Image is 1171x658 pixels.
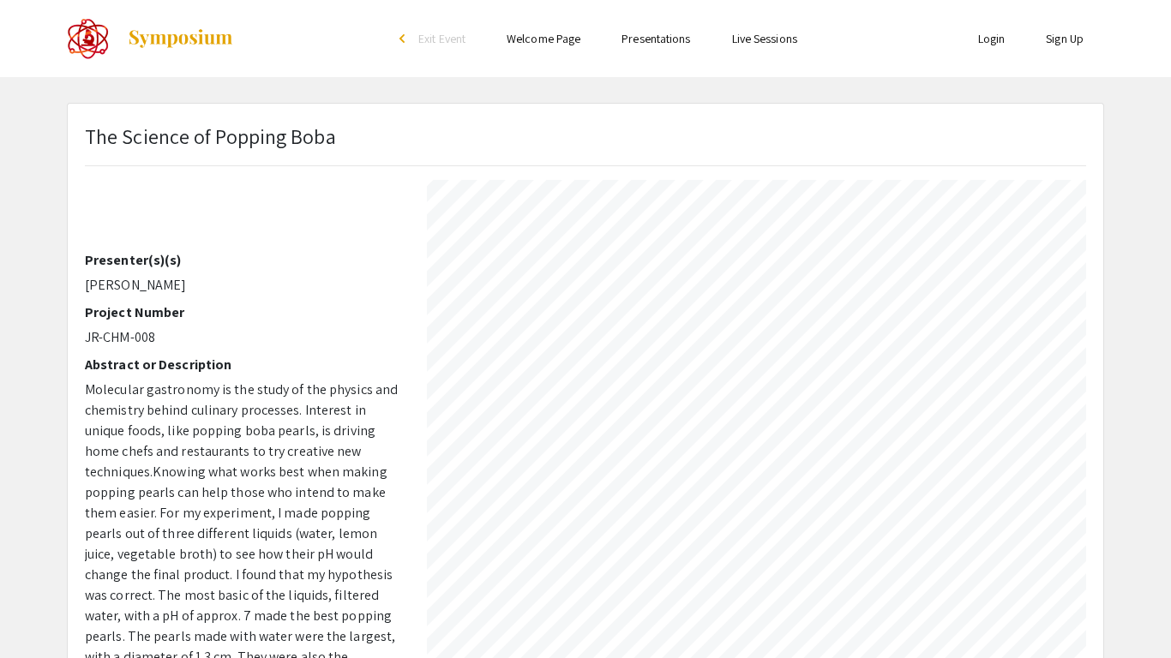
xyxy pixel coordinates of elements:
a: Welcome Page [507,31,580,46]
p: The Science of Popping Boba [85,121,336,152]
div: arrow_back_ios [399,33,410,44]
img: Symposium by ForagerOne [127,28,234,49]
p: [PERSON_NAME] [85,275,401,296]
h2: Abstract or Description [85,356,401,373]
h2: Project Number [85,304,401,320]
a: Login [978,31,1006,46]
a: Sign Up [1046,31,1084,46]
h2: Presenter(s)(s) [85,252,401,268]
iframe: Chat [13,581,73,645]
p: JR-CHM-008 [85,327,401,348]
span: Exit Event [418,31,465,46]
a: The 2022 CoorsTek Denver Metro Regional Science and Engineering Fair [67,17,234,60]
a: Presentations [622,31,690,46]
a: Live Sessions [732,31,797,46]
span: Molecular gastronomy is the study of the physics and chemistry behind culinary processes. Interes... [85,380,398,481]
img: The 2022 CoorsTek Denver Metro Regional Science and Engineering Fair [67,17,110,60]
